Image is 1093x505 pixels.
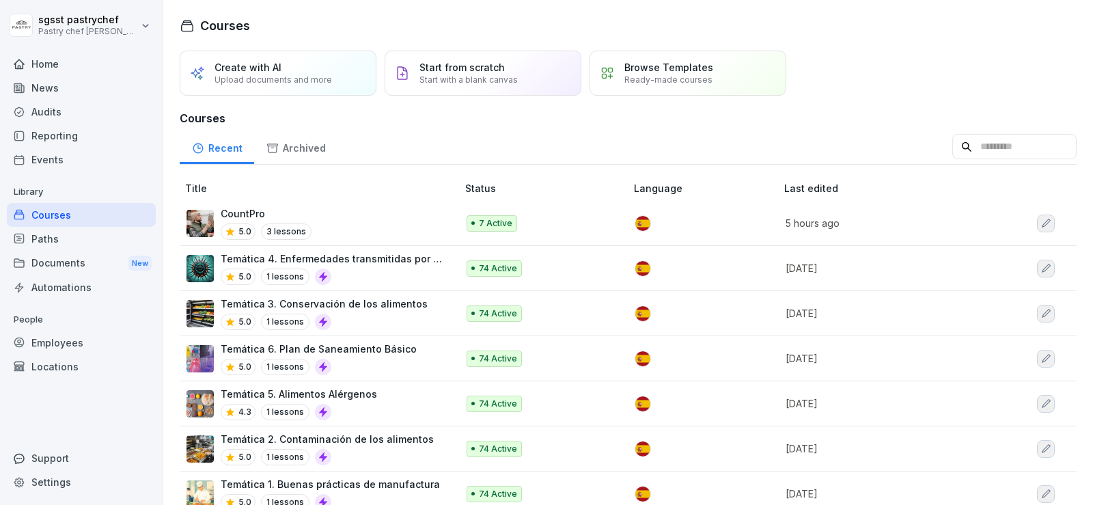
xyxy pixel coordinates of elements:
[7,100,156,124] a: Audits
[215,62,281,73] p: Create with AI
[186,300,214,327] img: ob1temx17qa248jtpkauy3pv.png
[221,432,434,446] p: Temática 2. Contaminación de los alimentos
[635,441,650,456] img: es.svg
[7,251,156,276] div: Documents
[7,52,156,76] a: Home
[38,14,138,26] p: sgsst pastrychef
[786,441,986,456] p: [DATE]
[186,435,214,463] img: ir5hv6zvm3rp7veysq4ywyma.png
[7,148,156,172] a: Events
[479,262,517,275] p: 74 Active
[479,217,512,230] p: 7 Active
[7,203,156,227] a: Courses
[634,181,779,195] p: Language
[7,251,156,276] a: DocumentsNew
[635,306,650,321] img: es.svg
[786,216,986,230] p: 5 hours ago
[635,351,650,366] img: es.svg
[180,110,1077,126] h3: Courses
[786,396,986,411] p: [DATE]
[261,314,309,330] p: 1 lessons
[254,129,337,164] a: Archived
[200,16,250,35] h1: Courses
[465,181,628,195] p: Status
[38,27,138,36] p: Pastry chef [PERSON_NAME] y Cocina gourmet
[221,477,440,491] p: Temática 1. Buenas prácticas de manufactura
[7,275,156,299] a: Automations
[186,345,214,372] img: mhb727d105t9k4tb0y7eu9rv.png
[221,387,377,401] p: Temática 5. Alimentos Alérgenos
[261,404,309,420] p: 1 lessons
[180,129,254,164] a: Recent
[7,181,156,203] p: Library
[186,210,214,237] img: nanuqyb3jmpxevmk16xmqivn.png
[261,359,309,375] p: 1 lessons
[786,306,986,320] p: [DATE]
[635,396,650,411] img: es.svg
[215,74,332,85] p: Upload documents and more
[7,124,156,148] a: Reporting
[479,308,517,320] p: 74 Active
[261,449,309,465] p: 1 lessons
[479,488,517,500] p: 74 Active
[7,227,156,251] a: Paths
[7,76,156,100] a: News
[221,297,428,311] p: Temática 3. Conservación de los alimentos
[7,355,156,379] a: Locations
[479,443,517,455] p: 74 Active
[7,331,156,355] a: Employees
[624,74,712,85] p: Ready-made courses
[479,398,517,410] p: 74 Active
[7,446,156,470] div: Support
[186,390,214,418] img: wwf9md3iy1bon5x53p9kcas9.png
[221,342,417,356] p: Temática 6. Plan de Saneamiento Básico
[238,271,251,283] p: 5.0
[238,316,251,328] p: 5.0
[786,351,986,366] p: [DATE]
[221,206,312,221] p: CountPro
[238,361,251,373] p: 5.0
[786,261,986,275] p: [DATE]
[786,487,986,501] p: [DATE]
[7,470,156,494] a: Settings
[624,62,713,73] p: Browse Templates
[221,251,443,266] p: Temática 4. Enfermedades transmitidas por alimentos ETA'S
[635,487,650,502] img: es.svg
[419,62,505,73] p: Start from scratch
[128,256,152,271] div: New
[784,181,1002,195] p: Last edited
[479,353,517,365] p: 74 Active
[185,181,460,195] p: Title
[238,226,251,238] p: 5.0
[635,216,650,231] img: es.svg
[635,261,650,276] img: es.svg
[186,255,214,282] img: frq77ysdix3y9as6qvhv4ihg.png
[7,309,156,331] p: People
[419,74,518,85] p: Start with a blank canvas
[261,269,309,285] p: 1 lessons
[238,406,251,418] p: 4.3
[238,451,251,463] p: 5.0
[261,223,312,240] p: 3 lessons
